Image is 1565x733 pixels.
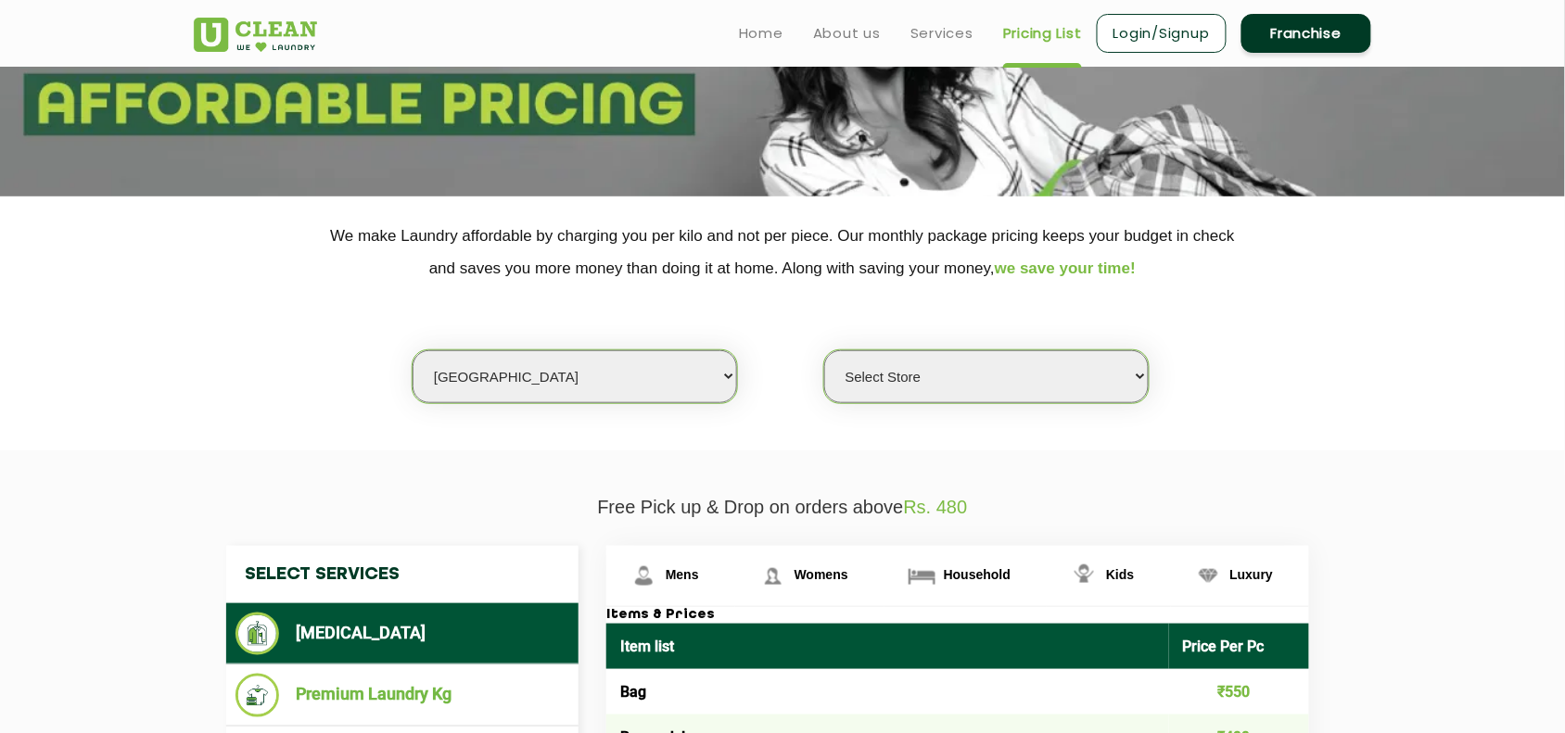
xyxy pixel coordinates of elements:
img: Luxury [1192,560,1225,592]
td: Bag [606,669,1169,714]
li: [MEDICAL_DATA] [235,613,569,655]
img: Womens [757,560,789,592]
img: Household [906,560,938,592]
span: we save your time! [995,259,1136,277]
img: Mens [628,560,660,592]
th: Item list [606,624,1169,669]
a: Franchise [1241,14,1371,53]
img: Premium Laundry Kg [235,674,279,717]
th: Price Per Pc [1169,624,1310,669]
p: We make Laundry affordable by charging you per kilo and not per piece. Our monthly package pricin... [194,220,1371,284]
img: Dry Cleaning [235,613,279,655]
h4: Select Services [226,546,579,603]
img: Kids [1068,560,1101,592]
td: ₹550 [1169,669,1310,714]
span: Womens [795,567,848,582]
span: Household [944,567,1011,582]
img: UClean Laundry and Dry Cleaning [194,18,317,52]
a: Services [910,22,973,44]
a: Login/Signup [1097,14,1227,53]
span: Rs. 480 [904,497,968,517]
a: About us [813,22,881,44]
span: Luxury [1230,567,1274,582]
span: Kids [1106,567,1134,582]
p: Free Pick up & Drop on orders above [194,497,1371,518]
a: Home [739,22,783,44]
li: Premium Laundry Kg [235,674,569,717]
h3: Items & Prices [606,607,1309,624]
a: Pricing List [1003,22,1082,44]
span: Mens [666,567,699,582]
